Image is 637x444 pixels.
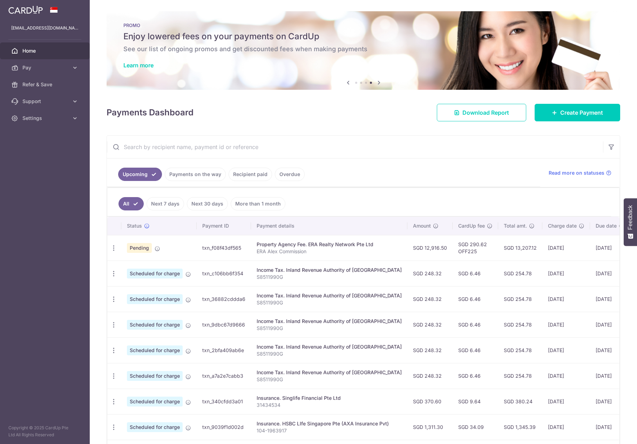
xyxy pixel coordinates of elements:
td: SGD 6.46 [453,363,498,389]
p: ERA Alex Commission [257,248,402,255]
p: S8511990G [257,274,402,281]
div: Income Tax. Inland Revenue Authority of [GEOGRAPHIC_DATA] [257,318,402,325]
span: Pending [127,243,152,253]
button: Feedback - Show survey [624,198,637,246]
td: txn_36882cddda6 [197,286,251,312]
a: Learn more [123,62,154,69]
span: Read more on statuses [549,169,604,176]
td: [DATE] [542,235,590,261]
td: SGD 370.60 [407,389,453,414]
p: S8511990G [257,350,402,357]
input: Search by recipient name, payment id or reference [107,136,603,158]
td: SGD 248.32 [407,363,453,389]
a: Next 7 days [147,197,184,210]
p: S8511990G [257,376,402,383]
td: SGD 254.78 [498,337,542,363]
td: SGD 248.32 [407,337,453,363]
td: SGD 380.24 [498,389,542,414]
img: Latest Promos banner [107,11,620,90]
td: txn_340cfdd3a01 [197,389,251,414]
a: Download Report [437,104,526,121]
span: Settings [22,115,69,122]
a: More than 1 month [231,197,285,210]
span: Pay [22,64,69,71]
span: Home [22,47,69,54]
span: Scheduled for charge [127,422,183,432]
td: SGD 254.78 [498,363,542,389]
td: txn_c106bb6f354 [197,261,251,286]
div: Property Agency Fee. ERA Realty Network Pte Ltd [257,241,402,248]
div: Income Tax. Inland Revenue Authority of [GEOGRAPHIC_DATA] [257,343,402,350]
td: SGD 34.09 [453,414,498,440]
td: SGD 6.46 [453,286,498,312]
div: Income Tax. Inland Revenue Authority of [GEOGRAPHIC_DATA] [257,267,402,274]
td: SGD 248.32 [407,261,453,286]
span: Scheduled for charge [127,320,183,330]
p: PROMO [123,22,603,28]
span: Support [22,98,69,105]
td: SGD 6.46 [453,337,498,363]
td: SGD 1,311.30 [407,414,453,440]
span: Scheduled for charge [127,397,183,406]
td: SGD 248.32 [407,286,453,312]
a: All [118,197,144,210]
span: Amount [413,222,431,229]
td: SGD 6.46 [453,312,498,337]
span: CardUp fee [458,222,485,229]
a: Read more on statuses [549,169,611,176]
td: txn_f08f43df565 [197,235,251,261]
td: SGD 248.32 [407,312,453,337]
span: Feedback [627,205,633,230]
td: txn_9039f1d002d [197,414,251,440]
span: Refer & Save [22,81,69,88]
a: Next 30 days [187,197,228,210]
a: Upcoming [118,168,162,181]
p: 104-1963917 [257,427,402,434]
td: txn_2bfa409ab6e [197,337,251,363]
span: Scheduled for charge [127,294,183,304]
p: 31434534 [257,402,402,409]
h6: See our list of ongoing promos and get discounted fees when making payments [123,45,603,53]
span: Scheduled for charge [127,371,183,381]
span: Create Payment [560,108,603,117]
td: txn_9dbc67d9666 [197,312,251,337]
td: SGD 1,345.39 [498,414,542,440]
span: Scheduled for charge [127,269,183,278]
th: Payment ID [197,217,251,235]
td: SGD 290.62 OFF225 [453,235,498,261]
h5: Enjoy lowered fees on your payments on CardUp [123,31,603,42]
span: Charge date [548,222,577,229]
a: Recipient paid [229,168,272,181]
td: SGD 9.64 [453,389,498,414]
td: txn_a7a2e7cabb3 [197,363,251,389]
span: Scheduled for charge [127,345,183,355]
div: Insurance. Singlife Financial Pte Ltd [257,395,402,402]
span: Download Report [462,108,509,117]
span: Status [127,222,142,229]
p: S8511990G [257,299,402,306]
span: Total amt. [504,222,527,229]
iframe: Find more information here [506,243,637,444]
div: Income Tax. Inland Revenue Authority of [GEOGRAPHIC_DATA] [257,292,402,299]
a: Payments on the way [165,168,226,181]
td: SGD 254.78 [498,286,542,312]
td: SGD 6.46 [453,261,498,286]
th: Payment details [251,217,407,235]
td: SGD 254.78 [498,312,542,337]
div: Income Tax. Inland Revenue Authority of [GEOGRAPHIC_DATA] [257,369,402,376]
a: Overdue [275,168,305,181]
img: CardUp [8,6,43,14]
p: [EMAIL_ADDRESS][DOMAIN_NAME] [11,25,79,32]
h4: Payments Dashboard [107,106,194,119]
span: Due date [596,222,617,229]
td: SGD 13,207.12 [498,235,542,261]
a: Create Payment [535,104,620,121]
td: [DATE] [590,235,630,261]
td: SGD 254.78 [498,261,542,286]
td: SGD 12,916.50 [407,235,453,261]
div: Insurance. HSBC LIfe Singapore Pte (AXA Insurance Pvt) [257,420,402,427]
p: S8511990G [257,325,402,332]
